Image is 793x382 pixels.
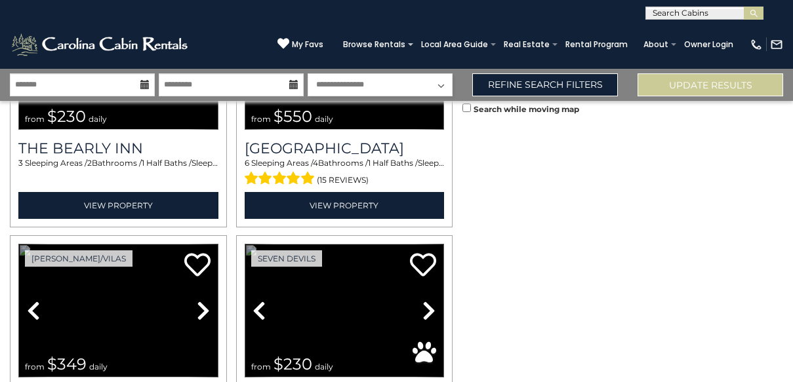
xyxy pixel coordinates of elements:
[245,140,445,157] a: [GEOGRAPHIC_DATA]
[474,104,579,114] small: Search while moving map
[317,172,369,189] span: (15 reviews)
[770,38,783,51] img: mail-regular-white.png
[637,35,675,54] a: About
[89,114,107,124] span: daily
[18,157,218,189] div: Sleeping Areas / Bathrooms / Sleeps:
[315,114,333,124] span: daily
[368,158,418,168] span: 1 Half Baths /
[274,107,312,126] span: $550
[142,158,192,168] span: 1 Half Baths /
[315,362,333,372] span: daily
[251,114,271,124] span: from
[462,104,471,112] input: Search while moving map
[251,250,322,267] a: Seven Devils
[415,35,495,54] a: Local Area Guide
[245,192,445,219] a: View Property
[750,38,763,51] img: phone-regular-white.png
[89,362,108,372] span: daily
[18,140,218,157] a: The Bearly Inn
[18,244,218,377] img: dummy-image.jpg
[184,252,211,280] a: Add to favorites
[245,140,445,157] h3: Lake Haven Lodge
[245,158,249,168] span: 6
[47,354,87,373] span: $349
[245,157,445,189] div: Sleeping Areas / Bathrooms / Sleeps:
[251,362,271,372] span: from
[472,73,618,96] a: Refine Search Filters
[87,158,92,168] span: 2
[277,37,323,51] a: My Favs
[47,107,86,126] span: $230
[638,73,783,96] button: Update Results
[25,114,45,124] span: from
[18,192,218,219] a: View Property
[678,35,740,54] a: Owner Login
[10,31,192,58] img: White-1-2.png
[25,250,132,267] a: [PERSON_NAME]/Vilas
[313,158,318,168] span: 4
[292,39,323,50] span: My Favs
[336,35,412,54] a: Browse Rentals
[25,362,45,372] span: from
[410,252,436,280] a: Add to favorites
[559,35,634,54] a: Rental Program
[18,158,23,168] span: 3
[497,35,556,54] a: Real Estate
[274,354,312,373] span: $230
[245,244,445,377] img: dummy-image.jpg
